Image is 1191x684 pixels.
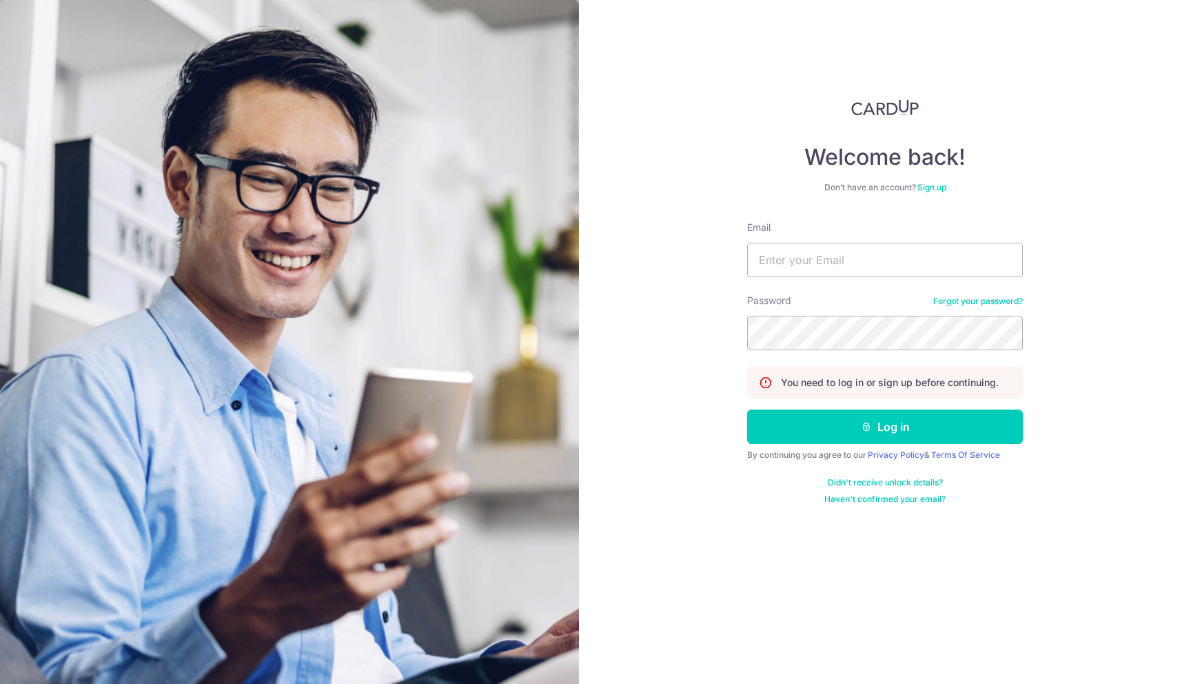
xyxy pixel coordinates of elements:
a: Haven't confirmed your email? [824,494,946,505]
a: Privacy Policy [868,450,924,460]
a: Sign up [917,182,946,192]
a: Forgot your password? [933,296,1023,307]
div: By continuing you agree to our & [747,450,1023,461]
button: Log in [747,410,1023,444]
label: Password [747,294,791,308]
img: CardUp Logo [851,99,919,116]
a: Terms Of Service [931,450,1000,460]
p: You need to log in or sign up before continuing. [781,376,999,390]
input: Enter your Email [747,243,1023,277]
a: Didn't receive unlock details? [828,477,943,488]
label: Email [747,221,771,234]
div: Don’t have an account? [747,182,1023,193]
h4: Welcome back! [747,143,1023,171]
